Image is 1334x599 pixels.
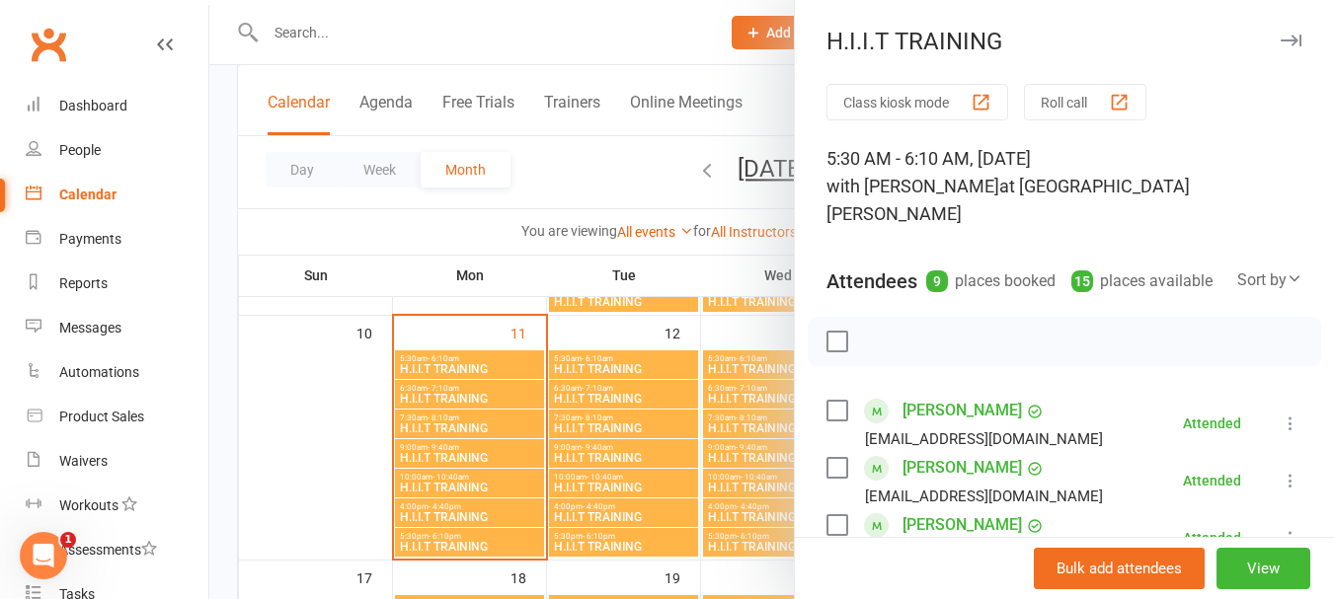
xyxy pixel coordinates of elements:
span: at [GEOGRAPHIC_DATA][PERSON_NAME] [826,176,1190,224]
div: places booked [926,267,1056,295]
a: [PERSON_NAME] [902,452,1022,484]
div: Payments [59,231,121,247]
div: Workouts [59,497,118,513]
button: Class kiosk mode [826,84,1008,120]
div: Sort by [1237,267,1302,293]
a: Waivers [26,439,208,484]
a: Dashboard [26,84,208,128]
div: Assessments [59,542,157,558]
div: Attendees [826,267,917,295]
div: Automations [59,364,139,380]
div: [EMAIL_ADDRESS][DOMAIN_NAME] [865,426,1103,452]
div: places available [1071,267,1213,295]
div: 9 [926,270,948,292]
a: Payments [26,217,208,262]
div: Reports [59,275,108,291]
div: 5:30 AM - 6:10 AM, [DATE] [826,145,1302,228]
div: H.I.I.T TRAINING [795,28,1334,55]
a: Workouts [26,484,208,528]
div: [EMAIL_ADDRESS][DOMAIN_NAME] [865,484,1103,509]
div: People [59,142,101,158]
a: Messages [26,306,208,350]
div: Attended [1183,474,1241,487]
div: Waivers [59,453,108,469]
a: Clubworx [24,20,73,69]
a: Reports [26,262,208,306]
div: Messages [59,320,121,336]
a: [PERSON_NAME] [902,509,1022,541]
button: Bulk add attendees [1034,548,1205,589]
a: Automations [26,350,208,395]
div: Attended [1183,416,1241,430]
div: 15 [1071,270,1093,292]
div: Attended [1183,531,1241,545]
a: Assessments [26,528,208,572]
a: Calendar [26,173,208,217]
div: Product Sales [59,409,144,424]
span: 1 [60,532,76,548]
button: Roll call [1024,84,1146,120]
a: Product Sales [26,395,208,439]
a: [PERSON_NAME] [902,395,1022,426]
iframe: Intercom live chat [20,532,67,579]
a: People [26,128,208,173]
div: Calendar [59,187,117,202]
div: Dashboard [59,98,127,113]
span: with [PERSON_NAME] [826,176,999,196]
button: View [1216,548,1310,589]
